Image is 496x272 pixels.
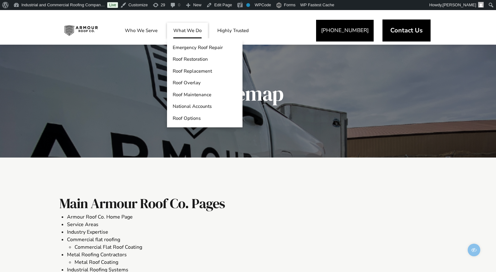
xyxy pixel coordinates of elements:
[390,27,423,34] span: Contact Us
[167,65,242,77] a: Roof Replacement
[167,77,242,89] a: Roof Overlay
[167,23,208,38] a: What We Do
[167,42,242,53] a: Emergency Roof Repair
[167,53,242,65] a: Roof Restoration
[167,112,242,124] a: Roof Options
[167,89,242,101] a: Roof Maintenance
[119,23,164,38] a: Who We Serve
[443,3,476,7] span: [PERSON_NAME]
[107,2,118,8] a: Live
[59,23,103,38] img: Industrial and Commercial Roofing Company | Armour Roof Co.
[316,20,374,42] a: [PHONE_NUMBER]
[211,23,255,38] a: Highly Trusted
[167,101,242,113] a: National Accounts
[246,3,250,7] div: No index
[382,19,431,42] a: Contact Us
[468,244,480,256] span: Edit/Preview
